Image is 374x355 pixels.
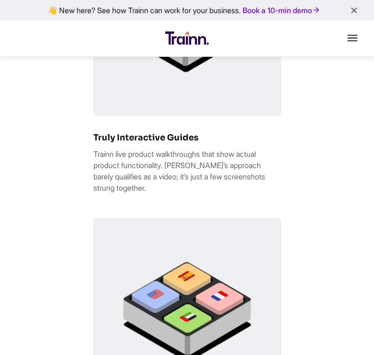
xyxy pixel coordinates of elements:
[6,6,368,15] div: 👋 New here? See how Trainn can work for your business.
[93,148,281,193] p: Trainn live product walkthroughs that show actual product functionality. [PERSON_NAME]’s approach...
[93,132,281,143] h3: Truly Interactive Guides
[327,310,374,355] iframe: Chat Widget
[165,31,209,45] img: Trainn Logo
[241,4,322,17] a: Book a 10-min demo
